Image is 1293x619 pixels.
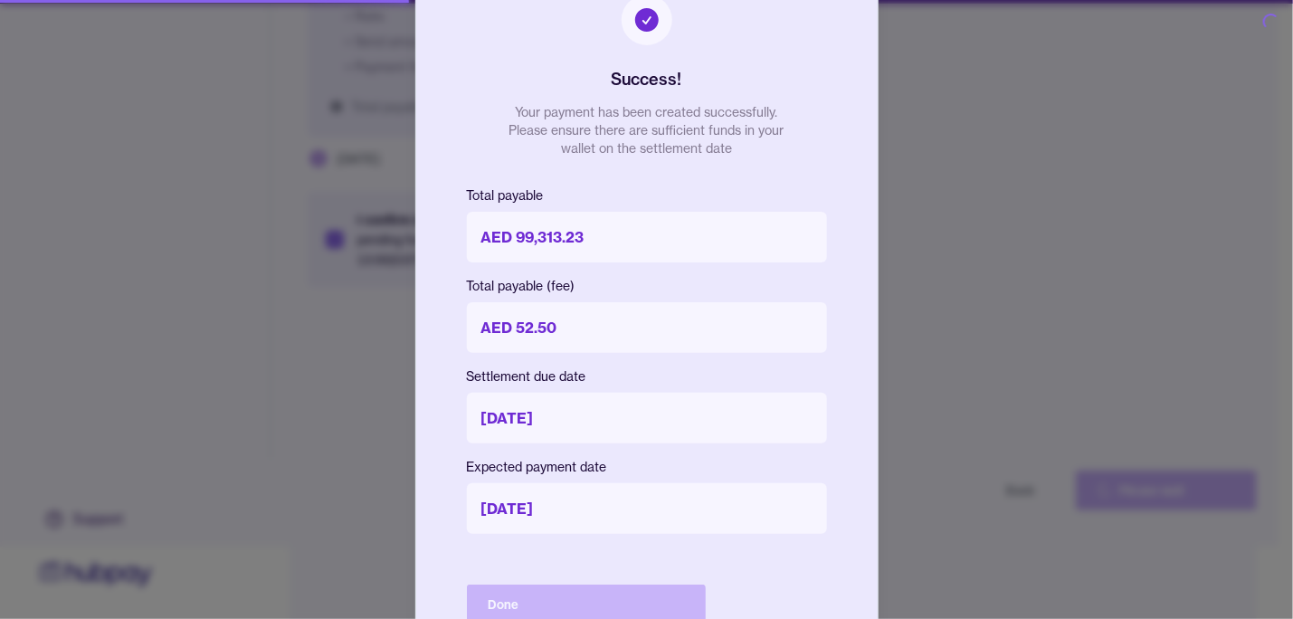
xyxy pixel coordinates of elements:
[502,103,792,157] p: Your payment has been created successfully. Please ensure there are sufficient funds in your wall...
[612,67,682,92] h2: Success!
[467,393,827,443] p: [DATE]
[467,367,827,386] p: Settlement due date
[467,483,827,534] p: [DATE]
[467,212,827,262] p: AED 99,313.23
[467,302,827,353] p: AED 52.50
[467,277,827,295] p: Total payable (fee)
[467,186,827,205] p: Total payable
[467,458,827,476] p: Expected payment date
